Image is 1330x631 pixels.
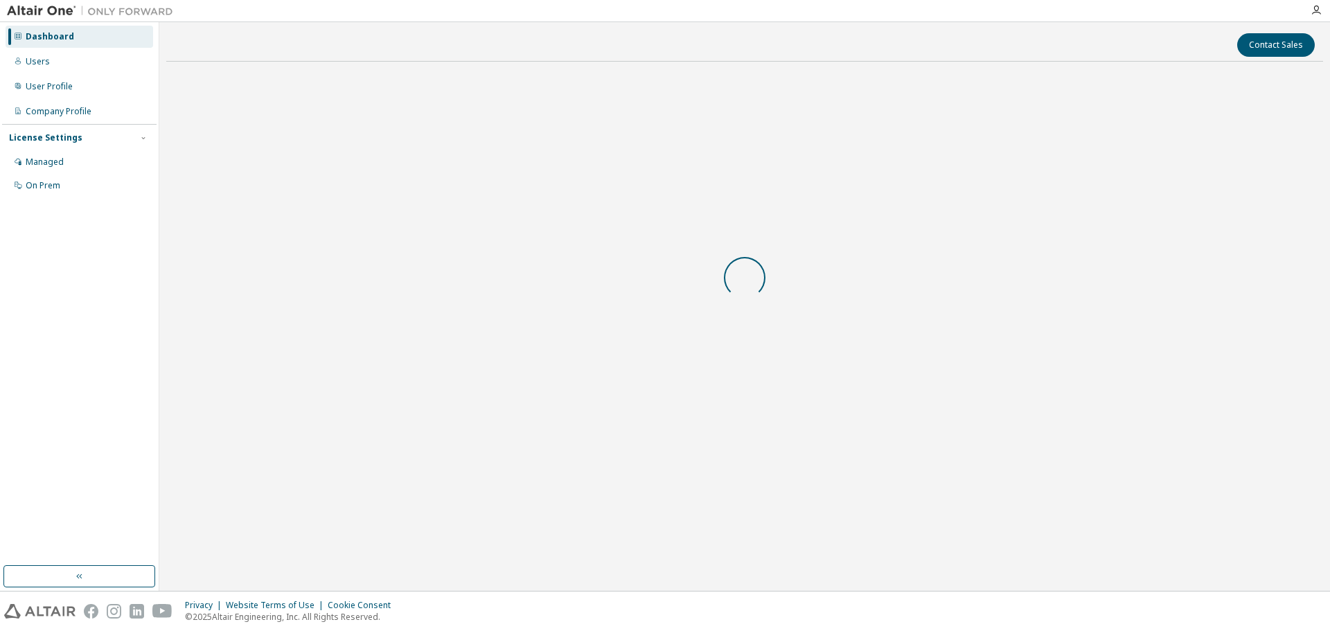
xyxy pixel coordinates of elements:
button: Contact Sales [1237,33,1315,57]
div: License Settings [9,132,82,143]
div: On Prem [26,180,60,191]
img: youtube.svg [152,604,172,619]
img: facebook.svg [84,604,98,619]
div: Dashboard [26,31,74,42]
div: Privacy [185,600,226,611]
img: linkedin.svg [130,604,144,619]
div: User Profile [26,81,73,92]
p: © 2025 Altair Engineering, Inc. All Rights Reserved. [185,611,399,623]
div: Managed [26,157,64,168]
div: Cookie Consent [328,600,399,611]
img: instagram.svg [107,604,121,619]
img: Altair One [7,4,180,18]
img: altair_logo.svg [4,604,76,619]
div: Website Terms of Use [226,600,328,611]
div: Company Profile [26,106,91,117]
div: Users [26,56,50,67]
